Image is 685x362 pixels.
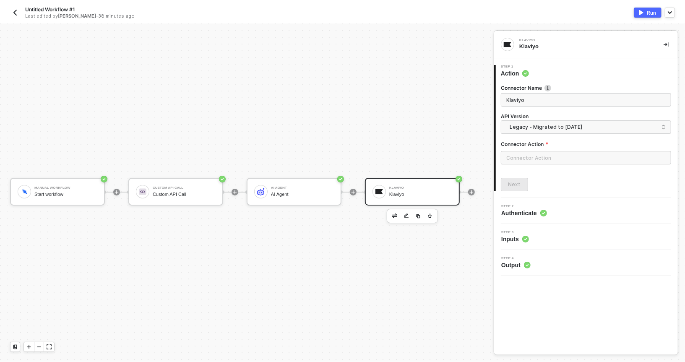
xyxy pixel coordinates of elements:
div: Klaviyo [519,43,650,50]
span: icon-success-page [219,176,226,182]
img: edit-cred [392,214,397,218]
img: icon [375,188,383,195]
span: icon-success-page [456,176,462,182]
span: Output [501,261,531,269]
div: Custom API Call [153,192,216,197]
img: icon [21,188,28,195]
button: Next [501,178,528,191]
img: icon-info [544,85,551,91]
div: Custom API Call [153,186,216,190]
div: Klaviyo [389,192,452,197]
span: Step 3 [501,231,529,234]
span: Step 4 [501,257,531,260]
span: Inputs [501,235,529,243]
h4: API Version [501,113,671,120]
span: [PERSON_NAME] [58,13,96,19]
span: Legacy - Migrated to 2024-06-15 [510,122,666,132]
span: Untitled Workflow #1 [25,6,75,13]
span: Step 2 [501,205,547,208]
span: Authenticate [501,209,547,217]
img: activate [639,10,643,15]
span: icon-play [26,344,31,349]
span: icon-play [469,190,474,195]
div: Start workflow [34,192,97,197]
label: Connector Name [501,84,671,91]
span: Action [501,69,529,78]
img: icon [257,188,265,195]
span: icon-collapse-right [664,42,669,47]
div: AI Agent [271,192,334,197]
span: icon-success-page [337,176,344,182]
input: Connector Action [501,151,671,164]
span: icon-success-page [101,176,107,182]
div: Manual Workflow [34,186,97,190]
img: edit-cred [404,213,409,219]
button: edit-cred [390,211,400,221]
span: icon-play [114,190,119,195]
button: copy-block [413,211,423,221]
div: Step 1Action Connector Nameicon-infoAPI VersionLegacy - Migrated to [DATE]Connector ActionNext [494,65,678,191]
label: Connector Action [501,141,671,148]
div: Klaviyo [519,39,645,42]
div: Last edited by - 38 minutes ago [25,13,323,19]
img: icon [139,188,146,195]
input: Enter description [506,95,664,104]
span: icon-play [232,190,237,195]
span: icon-play [351,190,356,195]
div: Run [647,9,656,16]
button: activateRun [634,8,662,18]
span: icon-minus [36,344,42,349]
button: edit-cred [401,211,412,221]
button: back [10,8,20,18]
div: Klaviyo [389,186,452,190]
div: AI Agent [271,186,334,190]
img: copy-block [416,214,421,219]
span: icon-expand [47,344,52,349]
img: integration-icon [504,41,511,48]
span: Step 1 [501,65,529,68]
img: back [12,9,18,16]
